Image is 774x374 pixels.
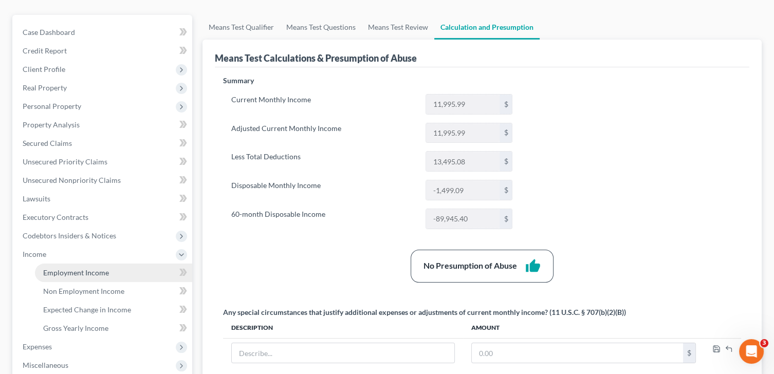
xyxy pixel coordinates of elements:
[426,180,500,200] input: 0.00
[14,116,192,134] a: Property Analysis
[202,15,280,40] a: Means Test Qualifier
[43,268,109,277] span: Employment Income
[500,152,512,171] div: $
[226,180,421,200] label: Disposable Monthly Income
[434,15,540,40] a: Calculation and Presumption
[14,42,192,60] a: Credit Report
[14,208,192,227] a: Executory Contracts
[43,305,131,314] span: Expected Change in Income
[739,339,764,364] iframe: Intercom live chat
[362,15,434,40] a: Means Test Review
[23,83,67,92] span: Real Property
[226,209,421,229] label: 60-month Disposable Income
[23,120,80,129] span: Property Analysis
[500,123,512,143] div: $
[683,343,695,363] div: $
[500,209,512,229] div: $
[35,319,192,338] a: Gross Yearly Income
[500,180,512,200] div: $
[23,65,65,73] span: Client Profile
[423,260,517,272] div: No Presumption of Abuse
[14,23,192,42] a: Case Dashboard
[472,343,683,363] input: 0.00
[23,176,121,184] span: Unsecured Nonpriority Claims
[35,282,192,301] a: Non Employment Income
[23,157,107,166] span: Unsecured Priority Claims
[426,95,500,114] input: 0.00
[23,361,68,369] span: Miscellaneous
[232,343,454,363] input: Describe...
[226,94,421,115] label: Current Monthly Income
[23,231,116,240] span: Codebtors Insiders & Notices
[23,28,75,36] span: Case Dashboard
[23,213,88,221] span: Executory Contracts
[14,134,192,153] a: Secured Claims
[14,190,192,208] a: Lawsuits
[14,171,192,190] a: Unsecured Nonpriority Claims
[426,123,500,143] input: 0.00
[226,123,421,143] label: Adjusted Current Monthly Income
[43,324,108,332] span: Gross Yearly Income
[226,151,421,172] label: Less Total Deductions
[215,52,417,64] div: Means Test Calculations & Presumption of Abuse
[525,258,541,274] i: thumb_up
[500,95,512,114] div: $
[426,209,500,229] input: 0.00
[43,287,124,295] span: Non Employment Income
[23,194,50,203] span: Lawsuits
[223,307,626,317] div: Any special circumstances that justify additional expenses or adjustments of current monthly inco...
[23,250,46,258] span: Income
[280,15,362,40] a: Means Test Questions
[223,76,521,86] p: Summary
[463,317,704,338] th: Amount
[23,46,67,55] span: Credit Report
[223,317,463,338] th: Description
[35,301,192,319] a: Expected Change in Income
[23,342,52,351] span: Expenses
[23,102,81,110] span: Personal Property
[23,139,72,147] span: Secured Claims
[426,152,500,171] input: 0.00
[14,153,192,171] a: Unsecured Priority Claims
[35,264,192,282] a: Employment Income
[760,339,768,347] span: 3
